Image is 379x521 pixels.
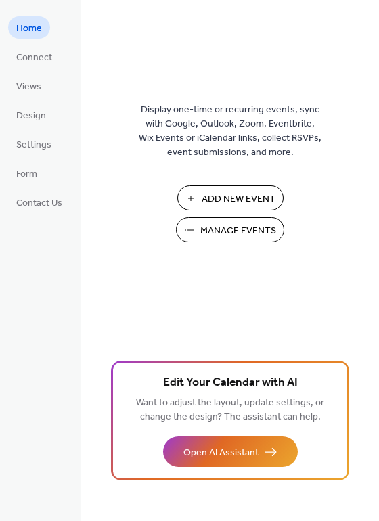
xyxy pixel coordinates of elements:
a: Home [8,16,50,39]
a: Settings [8,133,60,155]
span: Views [16,80,41,94]
span: Home [16,22,42,36]
button: Add New Event [177,185,284,210]
a: Contact Us [8,191,70,213]
span: Form [16,167,37,181]
button: Open AI Assistant [163,436,298,467]
span: Add New Event [202,192,275,206]
span: Want to adjust the layout, update settings, or change the design? The assistant can help. [136,394,324,426]
span: Display one-time or recurring events, sync with Google, Outlook, Zoom, Eventbrite, Wix Events or ... [139,103,321,160]
span: Connect [16,51,52,65]
a: Design [8,104,54,126]
a: Connect [8,45,60,68]
span: Design [16,109,46,123]
button: Manage Events [176,217,284,242]
a: Views [8,74,49,97]
span: Contact Us [16,196,62,210]
span: Manage Events [200,224,276,238]
span: Settings [16,138,51,152]
span: Open AI Assistant [183,446,259,460]
a: Form [8,162,45,184]
span: Edit Your Calendar with AI [163,373,298,392]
